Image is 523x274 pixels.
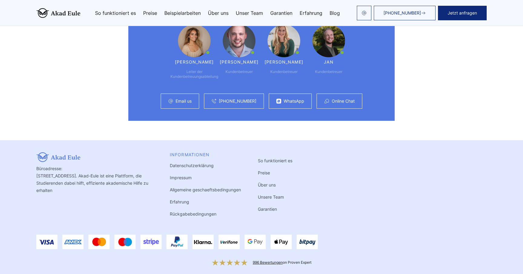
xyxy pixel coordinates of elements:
[176,99,192,104] a: Email us
[374,6,436,20] a: [PHONE_NUMBER]
[258,182,276,187] a: Über uns
[236,11,263,15] a: Unser Team
[223,25,255,57] img: Günther
[258,206,277,212] a: Garantien
[324,60,333,64] div: Jan
[208,11,229,15] a: Über uns
[258,158,292,163] a: So funktioniert es
[315,69,342,74] div: Kundenbetreuer
[178,25,211,57] img: Maria
[330,11,340,15] a: Blog
[438,6,487,20] button: Jetzt anfragen
[219,99,256,104] a: [PHONE_NUMBER]
[362,11,367,15] img: email
[258,194,284,200] a: Unsere Team
[170,152,241,157] div: INFORMATIONEN
[265,60,303,64] div: [PERSON_NAME]
[170,163,214,168] a: Datenschutzerklärung
[253,260,311,265] div: on Proven Expert
[143,11,157,15] a: Preise
[253,260,283,265] a: 996 Bewertungen
[312,25,345,57] img: Jan
[170,187,241,192] a: Allgemeine geschaeftsbedingungen
[270,11,292,15] a: Garantien
[36,8,81,18] img: logo
[220,60,258,64] div: [PERSON_NAME]
[170,175,192,180] a: Impressum
[284,99,304,104] a: WhatsApp
[170,199,189,204] a: Erfahrung
[332,99,355,104] a: Online Chat
[175,60,214,64] div: [PERSON_NAME]
[268,25,300,57] img: Irene
[270,69,298,74] div: Kundenbetreuer
[225,69,253,74] div: Kundenbetreuer
[164,11,201,15] a: Beispielarbeiten
[300,11,322,15] a: Erfahrung
[95,11,136,15] a: So funktioniert es
[170,69,218,79] div: Leiter der Kundenbetreuungsabteilung
[258,170,270,175] a: Preise
[36,152,153,218] div: Büroadresse: [STREET_ADDRESS]. Akad-Eule ist eine Plattform, die Studierenden dabei hilft, effizi...
[170,211,216,216] a: Rückgabebedingungen
[383,11,421,15] span: [PHONE_NUMBER]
